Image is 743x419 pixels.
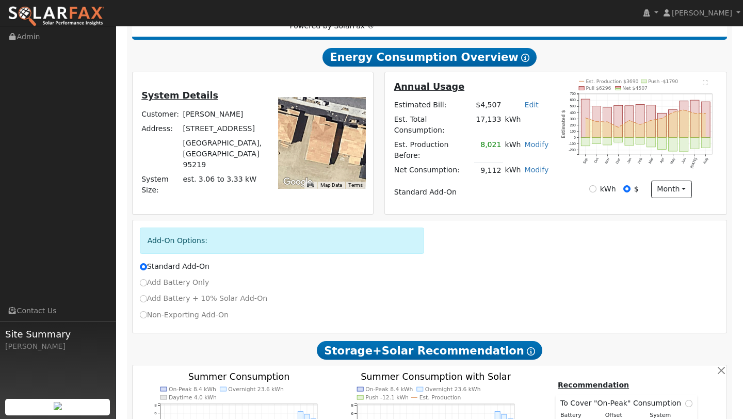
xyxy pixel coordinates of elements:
text:  [703,79,708,86]
circle: onclick="" [661,118,663,119]
i: Show Help [527,347,535,356]
label: $ [634,184,639,195]
td: Est. Production Before: [392,138,474,163]
div: Add-On Options: [140,228,424,254]
td: Address: [140,121,181,136]
td: Customer: [140,107,181,121]
text: 8 [351,403,354,408]
td: Est. Total Consumption: [392,112,474,137]
rect: onclick="" [647,105,655,138]
u: Recommendation [558,381,629,389]
text: Aug [703,157,709,165]
i: Show Help [521,54,529,62]
text: Overnight 23.6 kWh [228,386,283,393]
text: 8 [154,403,157,408]
text: Est. Production $3690 [586,78,639,84]
rect: onclick="" [614,105,623,137]
rect: onclick="" [614,138,623,142]
circle: onclick="" [595,121,597,122]
img: SolarFax [8,6,105,27]
rect: onclick="" [581,99,590,138]
text: 700 [570,92,576,95]
td: Standard Add-On [392,185,551,200]
rect: onclick="" [603,138,612,145]
rect: onclick="" [702,138,710,148]
circle: onclick="" [628,120,630,121]
circle: onclick="" [683,109,685,111]
rect: onclick="" [680,101,688,138]
text: 400 [570,111,576,115]
circle: onclick="" [705,112,707,114]
td: [PERSON_NAME] [181,107,267,121]
rect: onclick="" [680,138,688,152]
input: Add Battery Only [140,279,147,286]
td: 9,112 [474,163,503,178]
td: $4,507 [474,98,503,112]
rect: onclick="" [658,138,667,150]
text: Apr [659,157,665,164]
label: Add Battery + 10% Solar Add-On [140,293,268,304]
text: 100 [570,130,576,133]
text: 6 [154,411,157,416]
text: 600 [570,98,576,102]
text: Net $4507 [622,85,648,91]
text: Feb [637,157,642,165]
label: Add Battery Only [140,277,209,288]
img: Google [281,175,315,189]
input: kWh [589,185,596,192]
td: kWh [503,163,523,178]
rect: onclick="" [581,138,590,146]
img: retrieve [54,402,62,410]
div: [PERSON_NAME] [5,341,110,352]
rect: onclick="" [636,138,644,144]
rect: onclick="" [690,100,699,138]
text: Jun [681,157,687,164]
label: Standard Add-On [140,261,209,272]
text: Sep [582,157,588,165]
input: Standard Add-On [140,263,147,270]
rect: onclick="" [603,107,612,138]
a: Modify [525,140,549,149]
text: 300 [570,117,576,121]
text: 6 [351,411,354,416]
span: [PERSON_NAME] [672,9,732,17]
td: System Size: [140,172,181,198]
rect: onclick="" [702,102,710,138]
u: Annual Usage [394,82,464,92]
label: kWh [600,184,616,195]
text: Estimated $ [561,110,566,138]
a: Terms (opens in new tab) [348,182,363,188]
span: Storage+Solar Recommendation [317,341,542,360]
td: [STREET_ADDRESS] [181,121,267,136]
text: Summer Consumption with Solar [361,372,511,382]
span: To Cover "On-Peak" Consumption [560,398,685,409]
text: Summer Consumption [188,372,289,382]
text: Oct [593,157,599,164]
td: System Size [181,172,267,198]
text: Dec [615,157,621,164]
rect: onclick="" [636,104,644,137]
td: kWh [503,138,523,163]
text: On-Peak 8.4 kWh [169,386,216,393]
rect: onclick="" [592,138,601,144]
button: month [651,181,692,198]
td: Estimated Bill: [392,98,474,112]
rect: onclick="" [669,110,677,138]
text: Overnight 23.6 kWh [425,386,480,393]
rect: onclick="" [658,113,667,137]
u: System Details [141,90,218,101]
a: Modify [525,166,549,174]
circle: onclick="" [672,111,674,113]
text: -200 [569,148,576,152]
span: Site Summary [5,327,110,341]
span: Energy Consumption Overview [322,48,536,67]
text: [DATE] [689,157,698,169]
text: Push -12.1 kWh [365,394,409,401]
rect: onclick="" [592,106,601,138]
text: Nov [604,157,610,164]
button: Keyboard shortcuts [307,182,314,189]
a: Edit [525,101,539,109]
circle: onclick="" [585,117,586,119]
td: Net Consumption: [392,163,474,178]
circle: onclick="" [607,121,608,123]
